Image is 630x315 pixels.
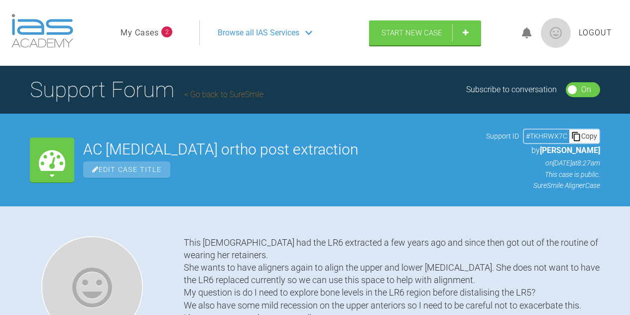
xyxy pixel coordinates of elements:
[369,20,481,45] a: Start New Case
[541,18,571,48] img: profile.png
[540,146,600,155] span: [PERSON_NAME]
[30,72,263,107] h1: Support Forum
[486,180,600,191] p: SureSmile Aligner Case
[579,26,612,39] a: Logout
[486,169,600,180] p: This case is public.
[381,28,442,37] span: Start New Case
[83,161,170,178] span: Edit Case Title
[218,26,299,39] span: Browse all IAS Services
[486,144,600,157] p: by
[121,26,159,39] a: My Cases
[11,14,73,48] img: logo-light.3e3ef733.png
[524,131,569,142] div: # TKHRWX7C
[569,130,599,143] div: Copy
[486,131,519,142] span: Support ID
[161,26,172,37] span: 2
[581,83,591,96] div: On
[486,157,600,168] p: on [DATE] at 8:27am
[83,142,477,157] h2: AC [MEDICAL_DATA] ortho post extraction
[466,83,557,96] div: Subscribe to conversation
[184,90,263,99] a: Go back to SureSmile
